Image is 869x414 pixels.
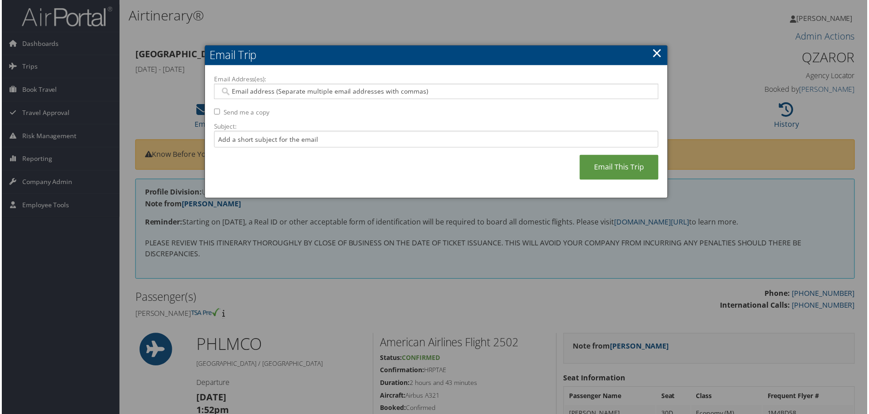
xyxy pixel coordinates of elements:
[219,87,653,96] input: Email address (Separate multiple email addresses with commas)
[653,44,664,62] a: ×
[204,45,669,65] h2: Email Trip
[223,108,269,117] label: Send me a copy
[213,131,659,148] input: Add a short subject for the email
[213,75,659,84] label: Email Address(es):
[213,122,659,131] label: Subject:
[580,155,659,180] a: Email This Trip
